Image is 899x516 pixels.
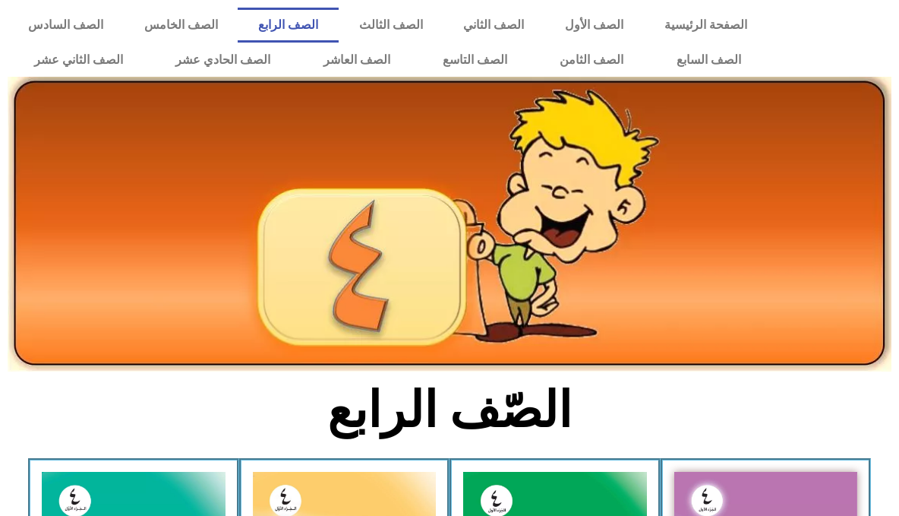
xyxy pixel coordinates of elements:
[238,8,339,43] a: الصف الرابع
[339,8,443,43] a: الصف الثالث
[297,43,416,78] a: الصف العاشر
[443,8,545,43] a: الصف الثاني
[534,43,650,78] a: الصف الثامن
[8,43,149,78] a: الصف الثاني عشر
[124,8,238,43] a: الصف الخامس
[8,8,124,43] a: الصف السادس
[650,43,767,78] a: الصف السابع
[416,43,533,78] a: الصف التاسع
[544,8,644,43] a: الصف الأول
[199,381,701,440] h2: الصّف الرابع
[644,8,768,43] a: الصفحة الرئيسية
[149,43,296,78] a: الصف الحادي عشر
